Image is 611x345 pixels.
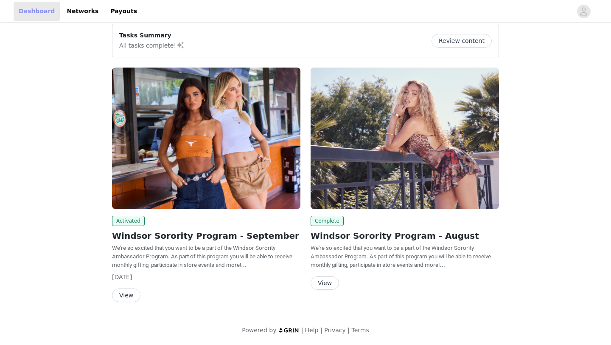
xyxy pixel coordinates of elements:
[119,31,185,40] p: Tasks Summary
[301,327,303,334] span: |
[432,34,492,48] button: Review content
[348,327,350,334] span: |
[320,327,322,334] span: |
[311,229,499,242] h2: Windsor Sorority Program - August
[112,274,132,280] span: [DATE]
[112,288,140,302] button: View
[112,292,140,299] a: View
[324,327,346,334] a: Privacy
[278,328,300,333] img: logo
[112,68,300,209] img: Windsor
[311,216,344,226] span: Complete
[351,327,369,334] a: Terms
[242,327,276,334] span: Powered by
[311,280,339,286] a: View
[311,245,491,268] span: We're so excited that you want to be a part of the Windsor Sorority Ambassador Program. As part o...
[14,2,60,21] a: Dashboard
[311,276,339,290] button: View
[112,245,292,268] span: We're so excited that you want to be a part of the Windsor Sorority Ambassador Program. As part o...
[105,2,142,21] a: Payouts
[311,68,499,209] img: Windsor
[305,327,319,334] a: Help
[119,40,185,50] p: All tasks complete!
[580,5,588,18] div: avatar
[62,2,104,21] a: Networks
[112,216,145,226] span: Activated
[112,229,300,242] h2: Windsor Sorority Program - September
